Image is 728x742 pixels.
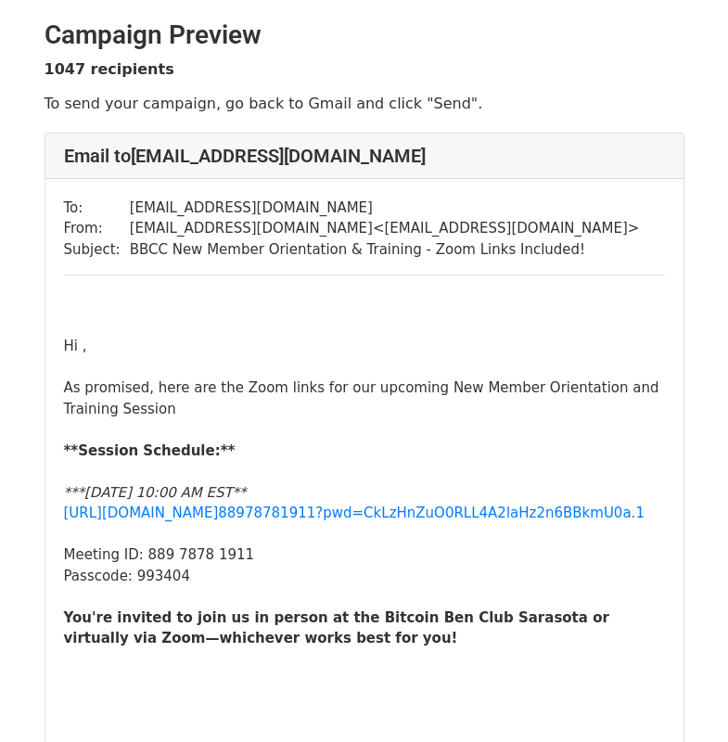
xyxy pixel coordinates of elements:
div: As promised, here are the Zoom links for our upcoming New Member Orientation and Training Session [64,377,665,419]
p: To send your campaign, go back to Gmail and click "Send". [45,94,684,113]
b: **Session Schedule:** [64,442,236,459]
b: You're invited to join us in person at the Bitcoin Ben Club Sarasota or virtually via Zoom—whiche... [64,609,609,647]
td: To: [64,198,130,219]
td: From: [64,218,130,239]
a: [URL][DOMAIN_NAME]88978781911?pwd=CkLzHnZuO0RLL4A2laHz2n6BBkmU0a.1 [64,505,645,521]
td: Subject: [64,239,130,261]
td: [EMAIL_ADDRESS][DOMAIN_NAME] < [EMAIL_ADDRESS][DOMAIN_NAME] > [130,218,640,239]
div: Meeting ID: 889 7878 1911 Passcode: 993404 [64,503,665,586]
h4: Email to [EMAIL_ADDRESS][DOMAIN_NAME] [64,145,665,167]
td: BBCC New Member Orientation & Training - Zoom Links Included! [130,239,640,261]
strong: 1047 recipients [45,60,174,78]
h2: Campaign Preview [45,19,684,51]
td: [EMAIL_ADDRESS][DOMAIN_NAME] [130,198,640,219]
div: Hi , [64,336,665,357]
